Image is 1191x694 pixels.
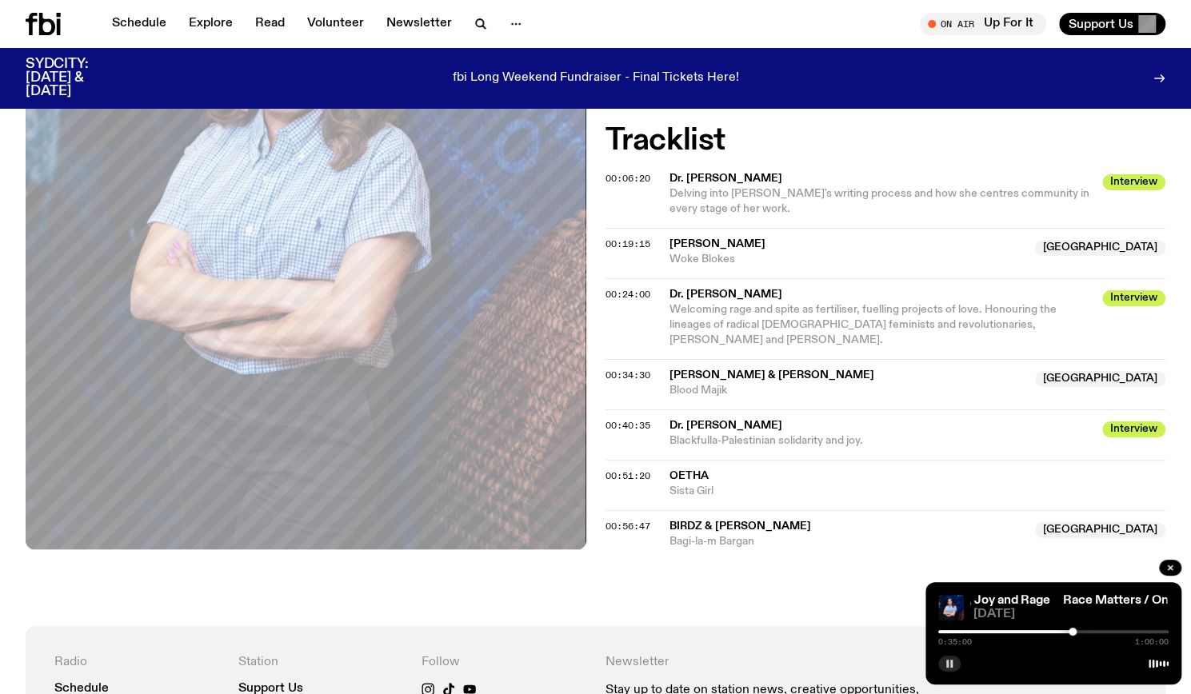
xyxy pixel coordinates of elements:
span: 00:19:15 [605,237,650,250]
button: 00:24:00 [605,290,650,299]
span: 1:00:00 [1135,638,1169,646]
span: 00:24:00 [605,288,650,301]
h4: Station [238,655,403,670]
h4: Newsletter [605,655,953,670]
span: Sista Girl [669,484,1166,499]
span: 0:35:00 [938,638,972,646]
span: 00:56:47 [605,520,650,532]
a: Explore [179,13,242,35]
span: Dr. [PERSON_NAME] [669,287,1093,302]
a: Newsletter [377,13,462,35]
a: Volunteer [298,13,374,35]
a: Schedule [102,13,176,35]
h3: SYDCITY: [DATE] & [DATE] [26,58,128,98]
span: [GEOGRAPHIC_DATA] [1035,522,1165,538]
h2: Tracklist [605,126,1166,155]
span: 00:06:20 [605,172,650,185]
span: 00:40:35 [605,419,650,432]
span: 00:34:30 [605,369,650,381]
span: Woke Blokes [669,252,1026,267]
span: [PERSON_NAME] [669,238,765,249]
a: Race Matters / On Radical [PERSON_NAME], Joy and Rage [709,594,1049,607]
button: 00:56:47 [605,522,650,531]
span: Oetha [669,470,709,481]
span: Interview [1102,290,1165,306]
span: Blackfulla-Palestinian solidarity and joy. [669,435,863,446]
span: Dr. [PERSON_NAME] [669,418,1093,433]
h4: Follow [422,655,586,670]
a: Read [246,13,294,35]
span: Bagi-la-m Bargan [669,534,1026,549]
p: fbi Long Weekend Fundraiser - Final Tickets Here! [453,71,739,86]
button: Support Us [1059,13,1165,35]
span: [GEOGRAPHIC_DATA] [1035,371,1165,387]
button: 00:06:20 [605,174,650,183]
span: 00:51:20 [605,469,650,482]
button: 00:34:30 [605,371,650,380]
span: Interview [1102,174,1165,190]
button: 00:51:20 [605,472,650,481]
span: Interview [1102,421,1165,437]
button: 00:19:15 [605,240,650,249]
span: Delving into [PERSON_NAME]'s writing process and how she centres community in every stage of her ... [669,188,1089,214]
h4: Radio [54,655,219,670]
span: [PERSON_NAME] & [PERSON_NAME] [669,369,874,381]
span: Dr. [PERSON_NAME] [669,171,1093,186]
span: Birdz & [PERSON_NAME] [669,520,811,532]
span: Support Us [1069,17,1133,31]
button: 00:40:35 [605,421,650,430]
span: [DATE] [973,608,1169,620]
span: Blood Majik [669,383,1026,398]
span: [GEOGRAPHIC_DATA] [1035,240,1165,256]
button: On AirUp For It [920,13,1046,35]
span: Welcoming rage and spite as fertiliser, fuelling projects of love. Honouring the lineages of radi... [669,304,1057,345]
